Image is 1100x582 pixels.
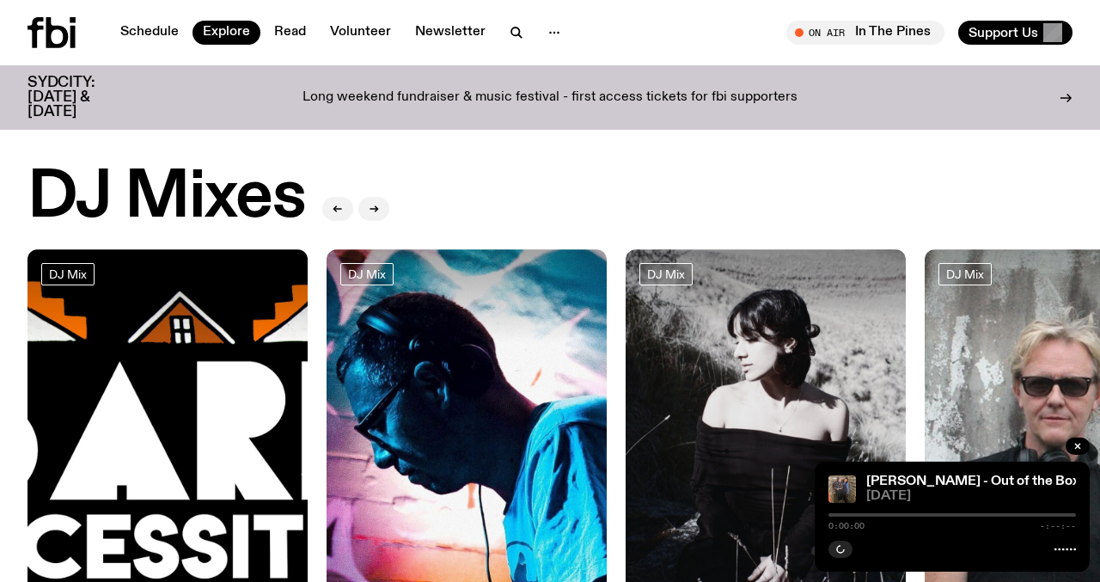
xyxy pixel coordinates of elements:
a: DJ Mix [938,263,992,285]
span: DJ Mix [946,267,984,280]
button: Support Us [958,21,1072,45]
h2: DJ Mixes [27,165,305,230]
span: [DATE] [866,490,1076,503]
span: DJ Mix [348,267,386,280]
a: Volunteer [320,21,401,45]
span: -:--:-- [1040,522,1076,530]
a: Newsletter [405,21,496,45]
a: Explore [192,21,260,45]
button: On AirIn The Pines [786,21,944,45]
a: DJ Mix [41,263,95,285]
span: Support Us [969,25,1038,40]
a: Schedule [110,21,189,45]
a: Read [264,21,316,45]
img: Kate Saap & Nicole Pingon [828,475,856,503]
a: [PERSON_NAME] - Out of the Box [866,475,1079,488]
span: 0:00:00 [828,522,865,530]
span: DJ Mix [49,267,87,280]
a: DJ Mix [639,263,693,285]
a: DJ Mix [340,263,394,285]
p: Long weekend fundraiser & music festival - first access tickets for fbi supporters [302,90,797,106]
span: DJ Mix [647,267,685,280]
h3: SYDCITY: [DATE] & [DATE] [27,76,137,119]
